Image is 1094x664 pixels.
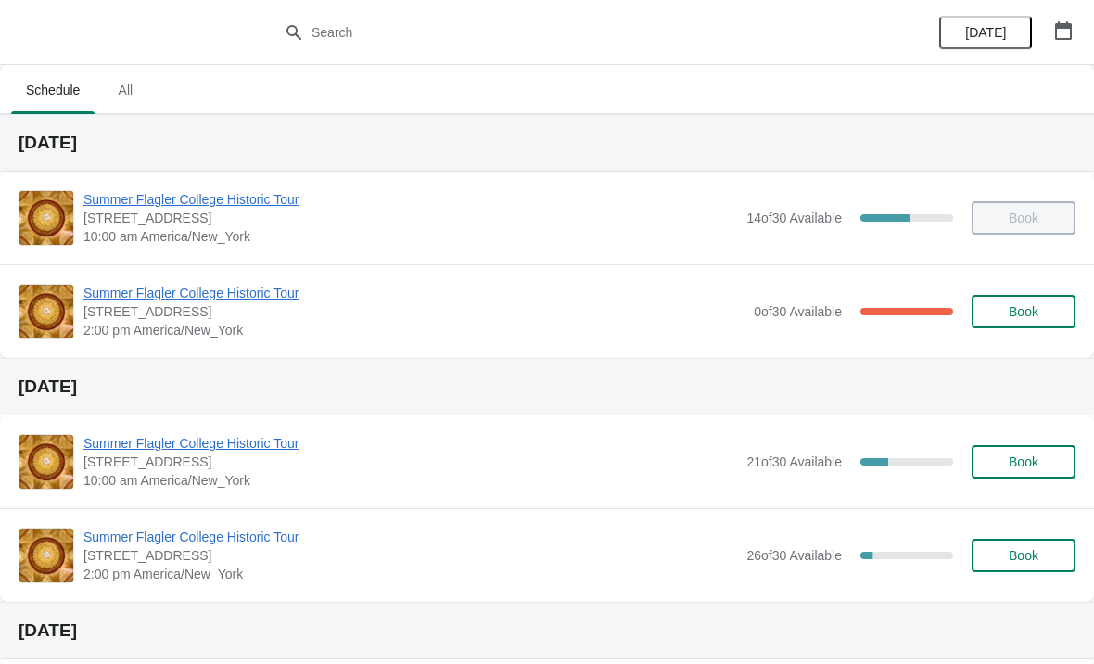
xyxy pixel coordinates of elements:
span: [STREET_ADDRESS] [83,453,737,471]
span: Summer Flagler College Historic Tour [83,190,737,209]
span: [STREET_ADDRESS] [83,209,737,227]
span: Book [1009,454,1038,469]
span: 21 of 30 Available [746,454,842,469]
span: Summer Flagler College Historic Tour [83,528,737,546]
img: Summer Flagler College Historic Tour | 74 King Street, St. Augustine, FL, USA | 10:00 am America/... [19,191,73,245]
button: Book [972,539,1075,572]
span: 14 of 30 Available [746,211,842,225]
img: Summer Flagler College Historic Tour | 74 King Street, St. Augustine, FL, USA | 2:00 pm America/N... [19,285,73,338]
img: Summer Flagler College Historic Tour | 74 King Street, St. Augustine, FL, USA | 10:00 am America/... [19,435,73,489]
span: Book [1009,304,1038,319]
span: [STREET_ADDRESS] [83,302,744,321]
h2: [DATE] [19,377,1075,396]
span: [STREET_ADDRESS] [83,546,737,565]
span: Summer Flagler College Historic Tour [83,284,744,302]
span: Summer Flagler College Historic Tour [83,434,737,453]
span: 2:00 pm America/New_York [83,565,737,583]
span: 26 of 30 Available [746,548,842,563]
span: 0 of 30 Available [754,304,842,319]
span: 2:00 pm America/New_York [83,321,744,339]
button: Book [972,295,1075,328]
span: All [102,73,148,107]
button: Book [972,445,1075,479]
span: 10:00 am America/New_York [83,471,737,490]
img: Summer Flagler College Historic Tour | 74 King Street, St. Augustine, FL, USA | 2:00 pm America/N... [19,529,73,582]
span: [DATE] [965,25,1006,40]
input: Search [311,16,820,49]
span: 10:00 am America/New_York [83,227,737,246]
h2: [DATE] [19,621,1075,640]
h2: [DATE] [19,134,1075,152]
span: Schedule [11,73,95,107]
button: [DATE] [939,16,1032,49]
span: Book [1009,548,1038,563]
